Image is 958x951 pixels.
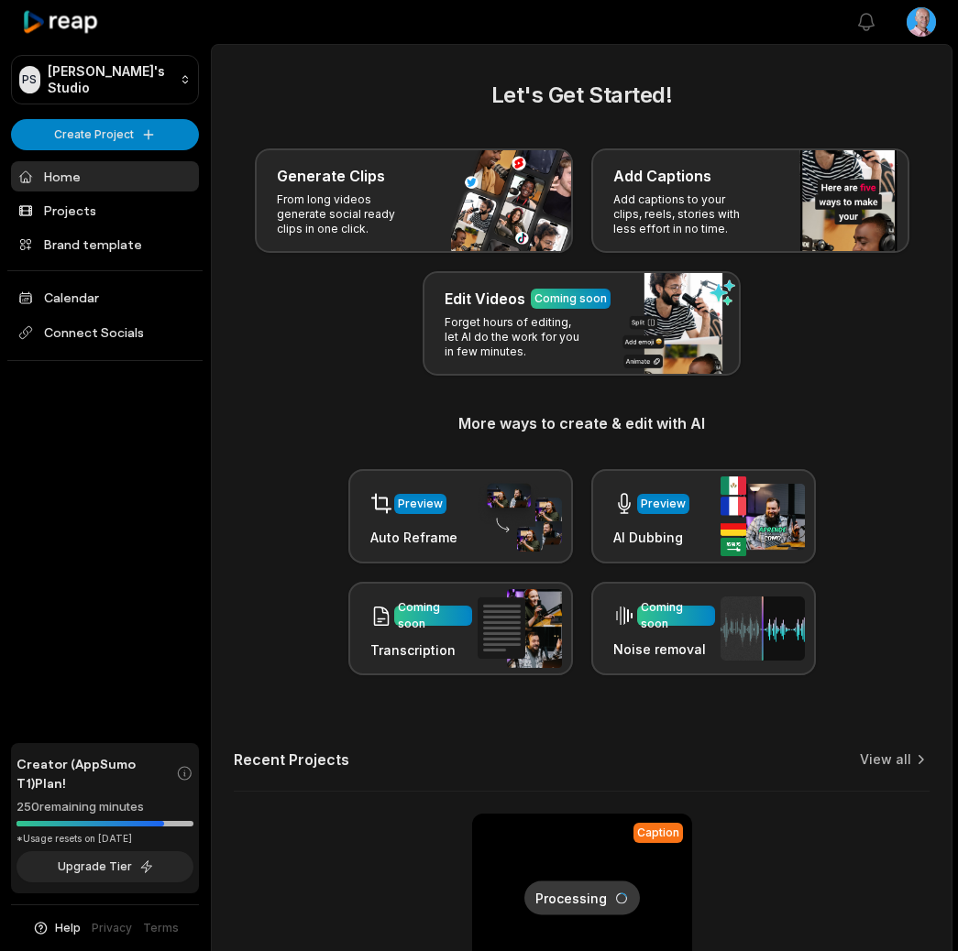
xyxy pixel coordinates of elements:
span: Creator (AppSumo T1) Plan! [17,754,176,792]
h3: AI Dubbing [613,528,689,547]
p: Add captions to your clips, reels, stories with less effort in no time. [613,192,755,236]
a: View all [860,750,911,769]
button: Create Project [11,119,199,150]
div: Preview [398,496,443,512]
button: Help [32,920,81,936]
img: transcription.png [478,589,562,668]
p: Forget hours of editing, let AI do the work for you in few minutes. [445,315,587,359]
button: Upgrade Tier [17,851,193,882]
img: ai_dubbing.png [721,476,805,556]
h3: Auto Reframe [370,528,457,547]
h3: Noise removal [613,639,715,659]
h3: Add Captions [613,165,711,187]
div: Preview [641,496,686,512]
h3: Transcription [370,640,472,660]
div: 250 remaining minutes [17,798,193,816]
h2: Let's Get Started! [234,79,930,112]
img: auto_reframe.png [478,481,562,552]
div: Coming soon [641,599,711,632]
p: From long videos generate social ready clips in one click. [277,192,419,236]
h2: Recent Projects [234,750,349,769]
div: *Usage resets on [DATE] [17,832,193,846]
span: Connect Socials [11,316,199,349]
span: Help [55,920,81,936]
div: Coming soon [534,290,607,307]
a: Projects [11,195,199,225]
a: Terms [143,920,179,936]
a: Calendar [11,282,199,312]
a: Privacy [92,920,132,936]
h3: More ways to create & edit with AI [234,412,930,434]
h3: Generate Clips [277,165,385,187]
h3: Edit Videos [445,288,525,310]
a: Brand template [11,229,199,259]
p: [PERSON_NAME]'s Studio [48,63,172,96]
div: PS [19,66,40,93]
div: Coming soon [398,599,468,632]
img: noise_removal.png [721,596,805,660]
a: Home [11,161,199,191]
